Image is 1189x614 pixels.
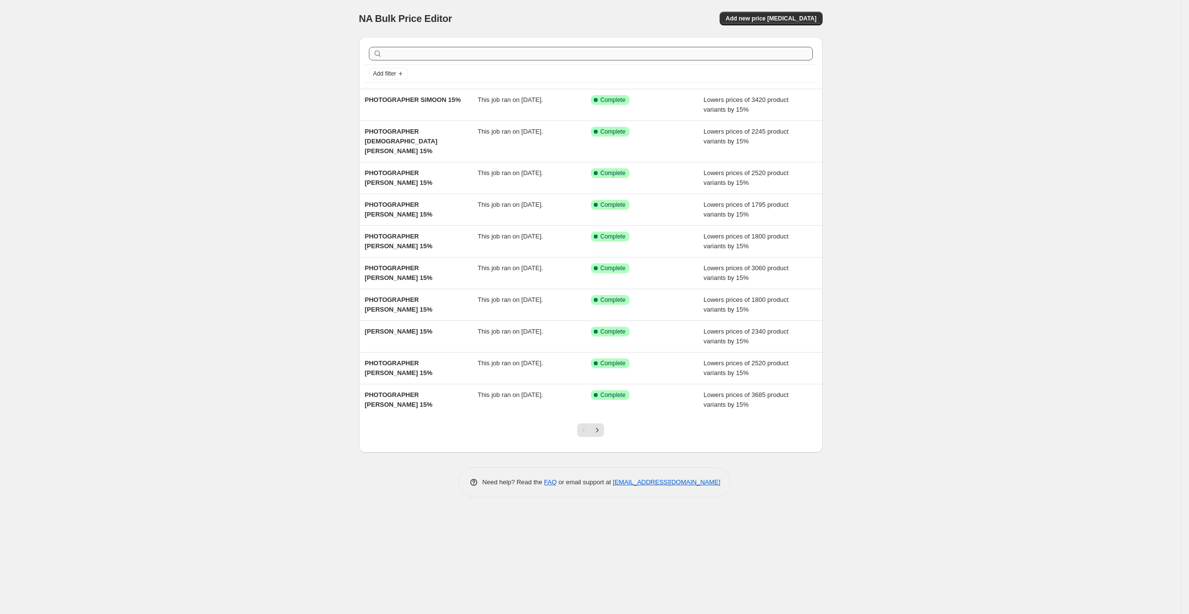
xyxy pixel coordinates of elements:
[601,328,625,336] span: Complete
[544,478,557,486] a: FAQ
[601,264,625,272] span: Complete
[601,233,625,240] span: Complete
[365,128,438,155] span: PHOTOGRAPHER [DEMOGRAPHIC_DATA][PERSON_NAME] 15%
[557,478,613,486] span: or email support at
[478,128,543,135] span: This job ran on [DATE].
[478,264,543,272] span: This job ran on [DATE].
[601,391,625,399] span: Complete
[478,96,543,103] span: This job ran on [DATE].
[601,128,625,136] span: Complete
[478,201,543,208] span: This job ran on [DATE].
[365,169,433,186] span: PHOTOGRAPHER [PERSON_NAME] 15%
[720,12,822,25] button: Add new price [MEDICAL_DATA]
[365,264,433,281] span: PHOTOGRAPHER [PERSON_NAME] 15%
[704,201,788,218] span: Lowers prices of 1795 product variants by 15%
[365,201,433,218] span: PHOTOGRAPHER [PERSON_NAME] 15%
[365,391,433,408] span: PHOTOGRAPHER [PERSON_NAME] 15%
[601,201,625,209] span: Complete
[365,96,461,103] span: PHOTOGRAPHER SIMOON 15%
[577,423,604,437] nav: Pagination
[704,233,788,250] span: Lowers prices of 1800 product variants by 15%
[601,296,625,304] span: Complete
[704,96,788,113] span: Lowers prices of 3420 product variants by 15%
[365,296,433,313] span: PHOTOGRAPHER [PERSON_NAME] 15%
[478,169,543,177] span: This job ran on [DATE].
[365,359,433,376] span: PHOTOGRAPHER [PERSON_NAME] 15%
[601,96,625,104] span: Complete
[725,15,816,22] span: Add new price [MEDICAL_DATA]
[365,233,433,250] span: PHOTOGRAPHER [PERSON_NAME] 15%
[704,328,788,345] span: Lowers prices of 2340 product variants by 15%
[483,478,544,486] span: Need help? Read the
[613,478,720,486] a: [EMAIL_ADDRESS][DOMAIN_NAME]
[590,423,604,437] button: Next
[704,169,788,186] span: Lowers prices of 2520 product variants by 15%
[478,359,543,367] span: This job ran on [DATE].
[704,264,788,281] span: Lowers prices of 3060 product variants by 15%
[359,13,452,24] span: NA Bulk Price Editor
[704,296,788,313] span: Lowers prices of 1800 product variants by 15%
[704,391,788,408] span: Lowers prices of 3685 product variants by 15%
[478,328,543,335] span: This job ran on [DATE].
[369,68,408,79] button: Add filter
[478,391,543,398] span: This job ran on [DATE].
[373,70,396,78] span: Add filter
[365,328,433,335] span: [PERSON_NAME] 15%
[601,359,625,367] span: Complete
[478,233,543,240] span: This job ran on [DATE].
[478,296,543,303] span: This job ran on [DATE].
[601,169,625,177] span: Complete
[704,359,788,376] span: Lowers prices of 2520 product variants by 15%
[704,128,788,145] span: Lowers prices of 2245 product variants by 15%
